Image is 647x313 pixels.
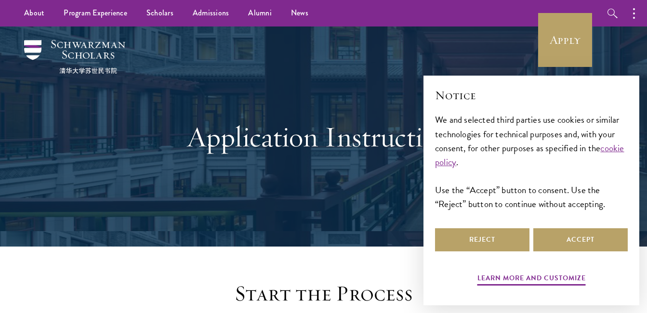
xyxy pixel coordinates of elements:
h2: Start the Process [174,280,473,307]
img: Schwarzman Scholars [24,40,125,74]
a: Apply [538,13,592,67]
button: Learn more and customize [477,272,586,287]
h2: Notice [435,87,628,104]
h1: Application Instructions [158,119,490,154]
a: cookie policy [435,141,624,169]
button: Reject [435,228,529,251]
div: We and selected third parties use cookies or similar technologies for technical purposes and, wit... [435,113,628,210]
button: Accept [533,228,628,251]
